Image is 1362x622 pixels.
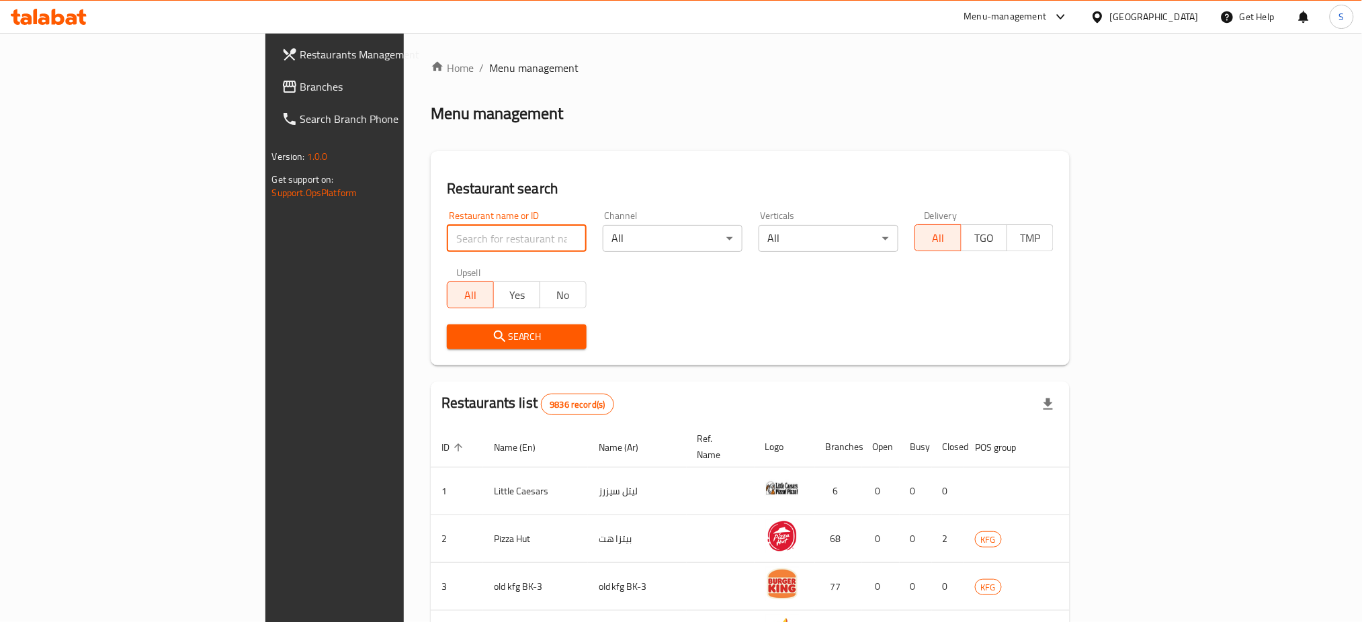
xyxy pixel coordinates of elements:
span: Menu management [489,60,579,76]
span: Name (Ar) [599,439,656,455]
td: Little Caesars [483,468,588,515]
label: Delivery [924,211,957,220]
td: 0 [862,468,900,515]
span: POS group [975,439,1033,455]
span: TGO [967,228,1003,248]
td: بيتزا هت [588,515,687,563]
td: 68 [815,515,862,563]
span: ID [441,439,467,455]
div: Export file [1032,388,1064,420]
td: 6 [815,468,862,515]
span: Get support on: [272,171,334,188]
span: Name (En) [494,439,553,455]
td: 0 [932,468,964,515]
img: Little Caesars [765,472,799,505]
span: KFG [976,580,1001,595]
button: TGO [961,224,1008,251]
td: old kfg BK-3 [483,563,588,611]
td: 0 [932,563,964,611]
div: All [603,225,742,252]
button: No [540,281,587,308]
div: Total records count [541,394,613,415]
td: 0 [900,563,932,611]
th: Branches [815,427,862,468]
td: Pizza Hut [483,515,588,563]
span: Yes [499,285,535,305]
th: Closed [932,427,964,468]
a: Branches [271,71,493,103]
button: All [447,281,494,308]
span: S [1339,9,1345,24]
td: 2 [932,515,964,563]
label: Upsell [456,268,481,277]
td: 0 [900,468,932,515]
td: 0 [862,563,900,611]
button: All [914,224,962,251]
td: ليتل سيزرز [588,468,687,515]
th: Busy [900,427,932,468]
h2: Restaurants list [441,393,614,415]
span: Version: [272,148,305,165]
h2: Menu management [431,103,563,124]
div: Menu-management [964,9,1047,25]
span: No [546,285,581,305]
span: Restaurants Management [300,46,482,62]
span: Ref. Name [697,431,738,463]
td: old kfg BK-3 [588,563,687,611]
span: Search Branch Phone [300,111,482,127]
nav: breadcrumb [431,60,1070,76]
span: Branches [300,79,482,95]
input: Search for restaurant name or ID.. [447,225,587,252]
th: Logo [755,427,815,468]
button: Yes [493,281,540,308]
a: Support.OpsPlatform [272,184,357,202]
img: Pizza Hut [765,519,799,553]
td: 77 [815,563,862,611]
h2: Restaurant search [447,179,1054,199]
div: [GEOGRAPHIC_DATA] [1110,9,1199,24]
button: Search [447,324,587,349]
span: 1.0.0 [307,148,328,165]
th: Open [862,427,900,468]
span: 9836 record(s) [542,398,613,411]
img: old kfg BK-3 [765,567,799,601]
span: KFG [976,532,1001,547]
button: TMP [1007,224,1054,251]
td: 0 [900,515,932,563]
div: All [759,225,898,252]
span: TMP [1013,228,1048,248]
td: 0 [862,515,900,563]
span: All [453,285,488,305]
a: Restaurants Management [271,38,493,71]
a: Search Branch Phone [271,103,493,135]
span: All [921,228,956,248]
span: Search [458,328,576,345]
